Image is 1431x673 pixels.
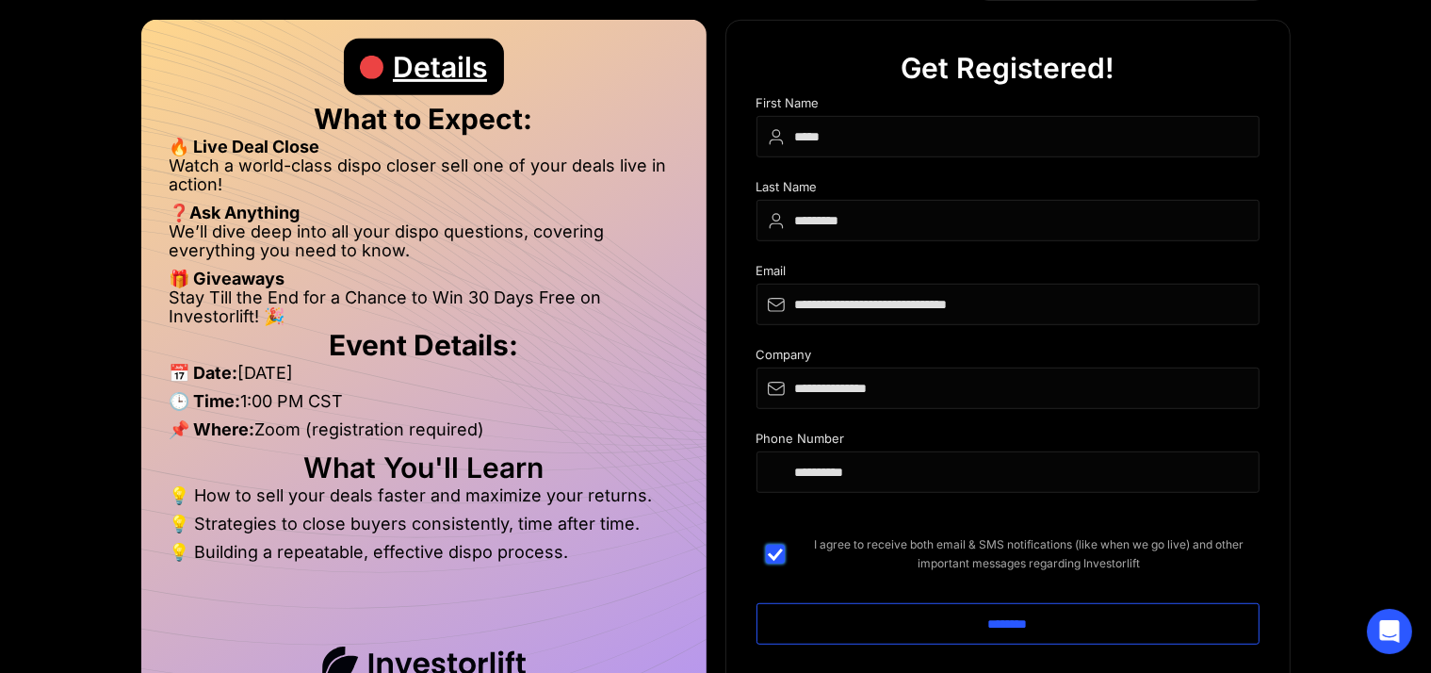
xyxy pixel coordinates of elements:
[756,96,1260,116] div: First Name
[170,486,678,515] li: 💡 How to sell your deals faster and maximize your returns.
[901,40,1114,96] div: Get Registered!
[170,515,678,543] li: 💡 Strategies to close buyers consistently, time after time.
[170,458,678,477] h2: What You'll Learn
[170,363,238,383] strong: 📅 Date:
[170,420,678,449] li: Zoom (registration required)
[170,222,678,270] li: We’ll dive deep into all your dispo questions, covering everything you need to know.
[170,269,285,288] strong: 🎁 Giveaways
[170,203,301,222] strong: ❓Ask Anything
[170,364,678,392] li: [DATE]
[170,156,678,204] li: Watch a world-class dispo closer sell one of your deals live in action!
[756,264,1260,284] div: Email
[756,432,1260,451] div: Phone Number
[1367,609,1412,654] div: Open Intercom Messenger
[170,288,678,326] li: Stay Till the End for a Chance to Win 30 Days Free on Investorlift! 🎉
[756,348,1260,368] div: Company
[170,137,320,156] strong: 🔥 Live Deal Close
[800,535,1260,573] span: I agree to receive both email & SMS notifications (like when we go live) and other important mess...
[170,419,255,439] strong: 📌 Where:
[756,180,1260,200] div: Last Name
[170,391,241,411] strong: 🕒 Time:
[329,328,518,362] strong: Event Details:
[315,102,533,136] strong: What to Expect:
[170,543,678,562] li: 💡 Building a repeatable, effective dispo process.
[170,392,678,420] li: 1:00 PM CST
[393,39,487,95] div: Details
